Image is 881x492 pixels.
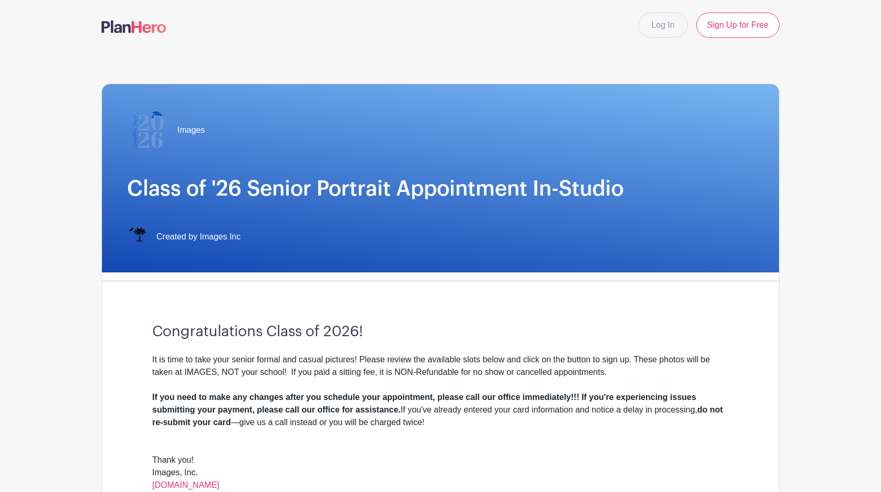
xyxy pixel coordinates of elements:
[152,480,219,489] a: [DOMAIN_NAME]
[152,454,729,466] div: Thank you!
[152,466,729,491] div: Images, Inc.
[696,13,780,38] a: Sign Up for Free
[127,109,169,151] img: 2026%20logo%20(2).png
[127,226,148,247] img: IMAGES%20logo%20transparenT%20PNG%20s.png
[177,124,205,136] span: Images
[101,20,166,33] img: logo-507f7623f17ff9eddc593b1ce0a138ce2505c220e1c5a4e2b4648c50719b7d32.svg
[152,391,729,429] div: If you've already entered your card information and notice a delay in processing, —give us a call...
[127,176,754,201] h1: Class of '26 Senior Portrait Appointment In-Studio
[152,405,723,427] strong: do not re-submit your card
[638,13,687,38] a: Log In
[152,353,729,379] div: It is time to take your senior formal and casual pictures! Please review the available slots belo...
[156,231,241,243] span: Created by Images Inc
[152,323,729,341] h3: Congratulations Class of 2026!
[152,393,696,414] strong: If you need to make any changes after you schedule your appointment, please call our office immed...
